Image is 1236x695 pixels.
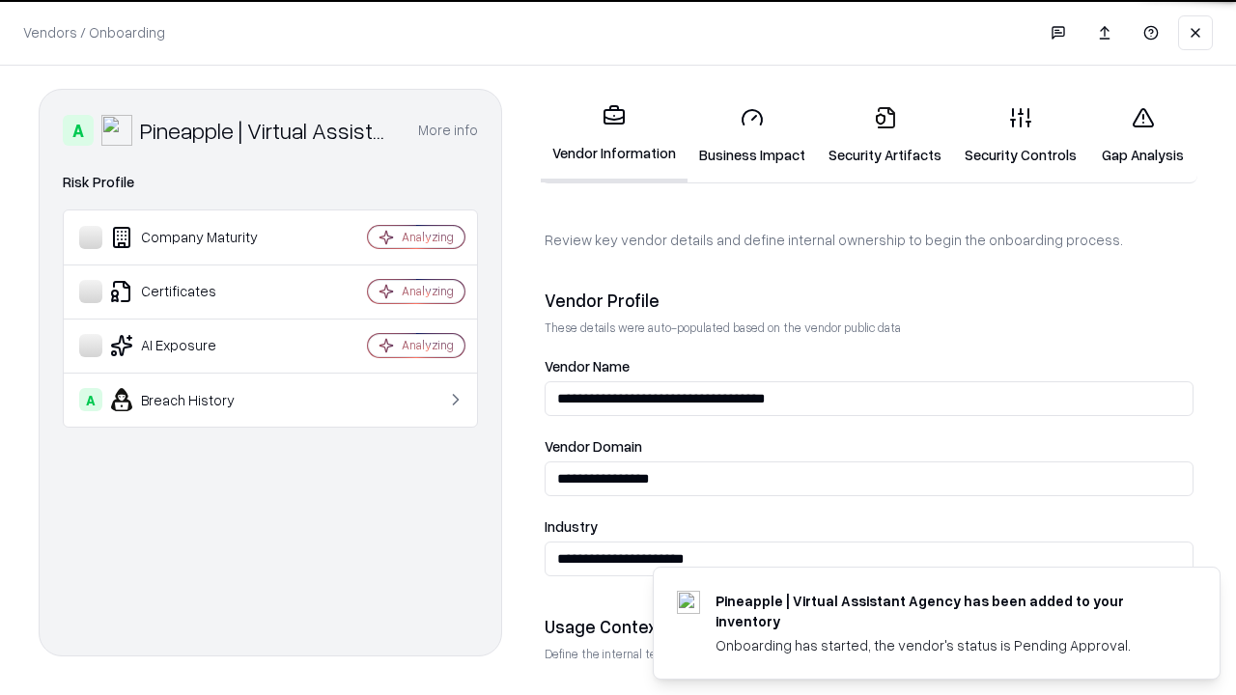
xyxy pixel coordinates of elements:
[79,388,102,411] div: A
[101,115,132,146] img: Pineapple | Virtual Assistant Agency
[953,91,1088,181] a: Security Controls
[545,615,1194,638] div: Usage Context
[545,439,1194,454] label: Vendor Domain
[817,91,953,181] a: Security Artifacts
[63,115,94,146] div: A
[541,89,688,182] a: Vendor Information
[23,22,165,42] p: Vendors / Onboarding
[402,229,454,245] div: Analyzing
[545,320,1194,336] p: These details were auto-populated based on the vendor public data
[545,289,1194,312] div: Vendor Profile
[545,359,1194,374] label: Vendor Name
[79,280,310,303] div: Certificates
[63,171,478,194] div: Risk Profile
[140,115,395,146] div: Pineapple | Virtual Assistant Agency
[1088,91,1197,181] a: Gap Analysis
[716,591,1173,631] div: Pineapple | Virtual Assistant Agency has been added to your inventory
[716,635,1173,655] div: Onboarding has started, the vendor's status is Pending Approval.
[545,646,1194,662] p: Define the internal team and reason for using this vendor. This helps assess business relevance a...
[688,91,817,181] a: Business Impact
[545,519,1194,534] label: Industry
[402,283,454,299] div: Analyzing
[545,230,1194,250] p: Review key vendor details and define internal ownership to begin the onboarding process.
[79,226,310,249] div: Company Maturity
[79,388,310,411] div: Breach History
[677,591,700,614] img: trypineapple.com
[402,337,454,353] div: Analyzing
[79,334,310,357] div: AI Exposure
[418,113,478,148] button: More info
